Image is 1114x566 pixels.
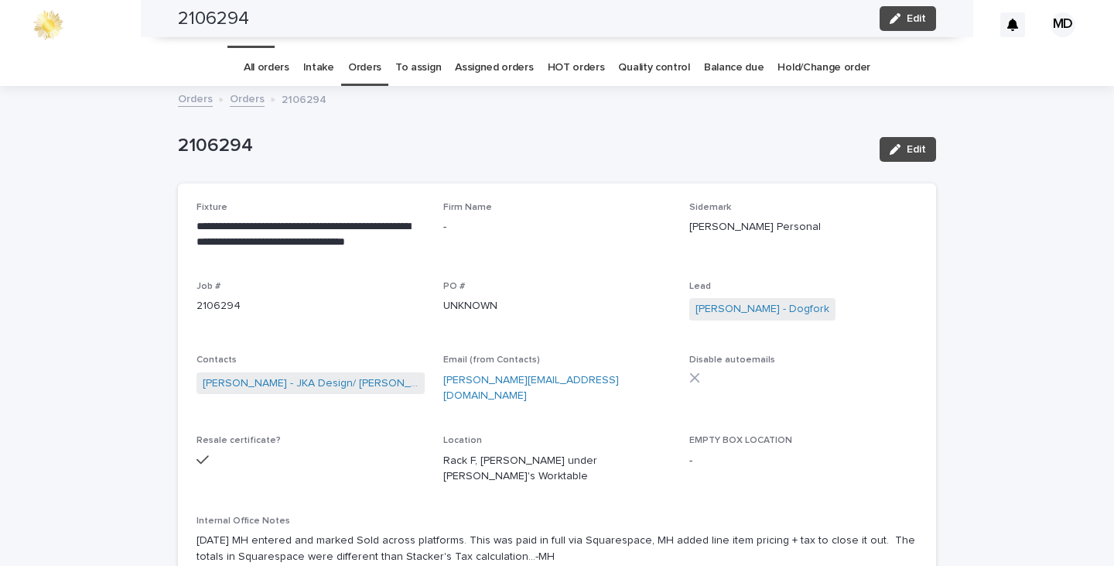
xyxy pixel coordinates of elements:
[695,301,829,317] a: [PERSON_NAME] - Dogfork
[704,50,764,86] a: Balance due
[196,298,425,314] p: 2106294
[443,453,671,485] p: Rack F, [PERSON_NAME] under [PERSON_NAME]'s Worktable
[455,50,533,86] a: Assigned orders
[282,90,326,107] p: 2106294
[196,203,227,212] span: Fixture
[196,282,220,291] span: Job #
[618,50,689,86] a: Quality control
[443,203,492,212] span: Firm Name
[689,282,711,291] span: Lead
[230,89,265,107] a: Orders
[196,355,237,365] span: Contacts
[196,516,290,526] span: Internal Office Notes
[178,89,213,107] a: Orders
[348,50,381,86] a: Orders
[443,219,671,235] p: -
[689,355,775,365] span: Disable autoemails
[777,50,870,86] a: Hold/Change order
[689,453,918,469] p: -
[443,375,619,402] a: [PERSON_NAME][EMAIL_ADDRESS][DOMAIN_NAME]
[907,144,926,155] span: Edit
[689,219,918,235] p: [PERSON_NAME] Personal
[689,436,792,445] span: EMPTY BOX LOCATION
[244,50,289,86] a: All orders
[31,9,65,40] img: 0ffKfDbyRa2Iv8hnaAqg
[443,436,482,445] span: Location
[196,533,918,565] p: [DATE] MH entered and marked Sold across platforms. This was paid in full via Squarespace, MH add...
[443,282,465,291] span: PO #
[880,137,936,162] button: Edit
[303,50,334,86] a: Intake
[395,50,441,86] a: To assign
[196,436,281,445] span: Resale certificate?
[689,203,731,212] span: Sidemark
[178,135,867,157] p: 2106294
[203,376,419,392] a: [PERSON_NAME] - JKA Design/ [PERSON_NAME]
[548,50,605,86] a: HOT orders
[443,355,540,365] span: Email (from Contacts)
[443,298,671,314] p: UNKNOWN
[1051,12,1075,37] div: MD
